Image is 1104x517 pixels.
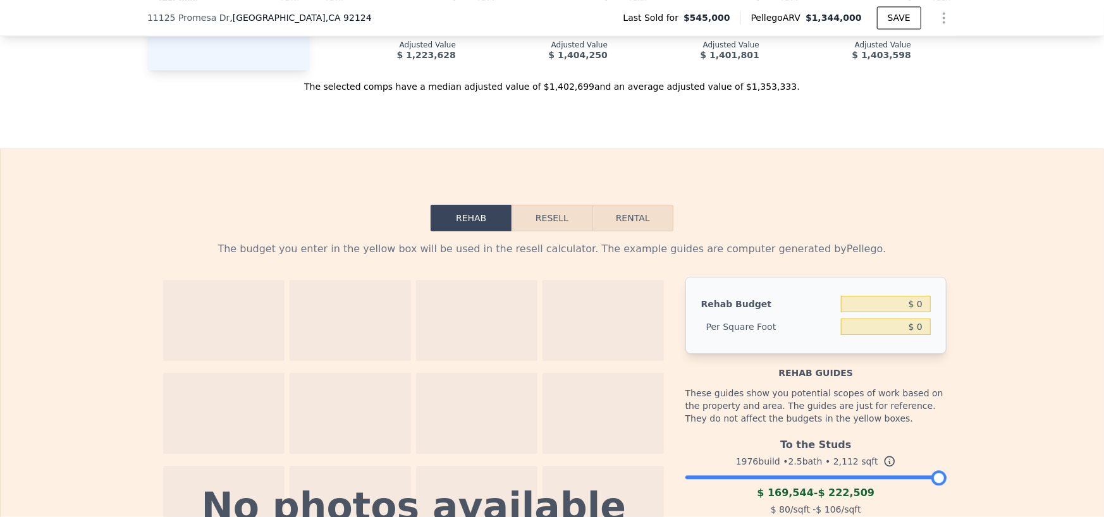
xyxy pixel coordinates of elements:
[685,453,947,470] div: 1976 build • 2.5 bath • sqft
[751,11,806,24] span: Pellego ARV
[476,40,608,50] div: Adjusted Value
[157,241,947,257] div: The budget you enter in the yellow box will be used in the resell calculator. The example guides ...
[685,354,947,379] div: Rehab guides
[701,315,836,338] div: Per Square Foot
[326,13,372,23] span: , CA 92124
[324,40,456,50] div: Adjusted Value
[833,456,859,466] span: 2,112
[230,11,371,24] span: , [GEOGRAPHIC_DATA]
[147,11,230,24] span: 11125 Promesa Dr
[623,11,684,24] span: Last Sold for
[685,379,947,432] div: These guides show you potential scopes of work based on the property and area. The guides are jus...
[592,205,673,231] button: Rental
[757,487,814,499] span: $ 169,544
[431,205,512,231] button: Rehab
[931,40,1063,50] div: Adjusted Value
[771,504,790,514] span: $ 80
[684,11,730,24] span: $545,000
[818,487,875,499] span: $ 222,509
[806,13,862,23] span: $1,344,000
[397,50,456,60] span: $ 1,223,628
[685,485,947,501] div: -
[685,432,947,453] div: To the Studs
[147,70,957,93] div: The selected comps have a median adjusted value of $1,402,699 and an average adjusted value of $1...
[701,293,836,315] div: Rehab Budget
[549,50,608,60] span: $ 1,404,250
[512,205,592,231] button: Resell
[877,6,921,29] button: SAVE
[628,40,759,50] div: Adjusted Value
[780,40,911,50] div: Adjusted Value
[701,50,759,60] span: $ 1,401,801
[931,5,957,30] button: Show Options
[852,50,911,60] span: $ 1,403,598
[816,504,842,514] span: $ 106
